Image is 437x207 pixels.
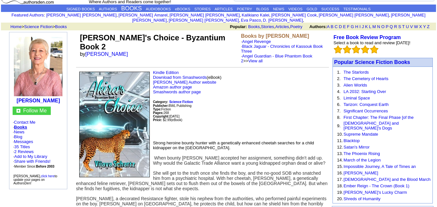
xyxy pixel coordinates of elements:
img: bigemptystars.png [334,45,342,54]
a: [PERSON_NAME] [PERSON_NAME] [169,18,239,23]
font: 8. [337,115,341,120]
a: S [398,24,401,29]
a: C [334,24,337,29]
a: March of the Legion [344,158,381,162]
a: Books [14,125,27,129]
a: News [14,129,25,134]
a: Popular Science Fiction Books [334,59,410,65]
a: U [406,24,409,29]
font: · [13,139,33,144]
a: TESTIMONIALS [343,7,370,11]
b: Before 2003 [36,165,54,168]
b: Science Fiction [169,100,193,104]
font: 19. [337,190,343,195]
a: Books [248,24,260,29]
a: Messages [14,139,33,144]
a: T [402,24,405,29]
font: 20. [337,196,343,201]
iframe: fb:like Facebook Social Plugin [153,129,315,135]
font: 4. [337,89,341,94]
font: 9. [337,123,341,128]
a: NEWS [273,7,284,11]
a: Featured Authors [12,13,44,17]
font: Strong heroine bounty hunter with a genetically enhanced cheetah searches for a child kidnapper o... [153,140,314,150]
a: Articles [275,24,289,29]
a: F [347,24,350,29]
a: VIDEOS [289,7,302,11]
a: Stories [261,24,274,29]
a: B [331,24,333,29]
a: [PERSON_NAME] Amarel [118,13,168,17]
a: Satan's Mirror [344,145,370,150]
a: Poetry [290,24,302,29]
a: [PERSON_NAME] Author website [153,80,216,85]
a: [PERSON_NAME] Cook [271,13,317,17]
a: L [369,24,371,29]
font: i [169,14,169,17]
img: bigemptystars.png [343,45,351,54]
font: $2.99 [163,118,171,122]
font: 14. [337,158,343,162]
a: [PERSON_NAME] [PERSON_NAME] [46,13,116,17]
a: [PERSON_NAME] [16,98,60,103]
a: The Phoenix Rising [344,151,380,156]
a: SUCCESS [321,7,339,11]
a: BOOKS [121,5,142,12]
a: Angel Revenge [242,39,271,44]
a: Significant Occurrences [344,109,388,113]
a: K [365,24,368,29]
font: · >> [241,54,312,63]
a: Ember Reign - The Crown (Book 1) [344,183,410,188]
img: 390.jpg [14,37,62,96]
font: 3. [337,83,341,88]
font: · · · [13,154,50,169]
b: Price: [153,118,162,122]
font: i [262,19,263,22]
font: i [241,14,242,17]
a: Science Fiction [24,24,53,29]
a: click here [41,174,54,178]
a: [PERSON_NAME] [PERSON_NAME] [169,13,240,17]
a: Blog [14,134,22,139]
a: Kalikiano Kalei [242,13,269,17]
a: GOLD [307,7,317,11]
font: 11. [337,138,343,143]
a: SIGNED BOOKS [66,7,95,11]
a: Impossible Journey, A Tale of Times an [344,164,416,169]
a: Eva Pasco [241,18,261,23]
a: LA 2032: Starting Over [344,89,386,94]
font: 15. [337,164,343,169]
font: · · [13,144,54,169]
a: A [327,24,330,29]
font: Member Since: [14,165,54,168]
a: Shreds of Humanity [344,196,380,201]
a: O [381,24,385,29]
a: Free Book Review Program [333,35,401,40]
a: E [343,24,346,29]
a: Share with Friends! [14,159,50,164]
font: i [318,14,319,17]
font: · [241,39,323,63]
a: R [394,24,397,29]
img: bigemptystars.png [352,45,360,54]
a: The Cemetery of Hearts [344,76,388,81]
font: · [241,44,323,63]
font: 6. [337,102,341,107]
a: D [339,24,342,29]
font: 5. [337,96,341,100]
font: 2. [337,76,341,81]
a: Tarizon: Conquest Earth [344,102,388,107]
font: : [12,13,45,17]
font: 16. [337,171,343,175]
font: Select a book to read and review [DATE]! [333,40,410,45]
b: Publisher: [153,104,169,108]
a: [PERSON_NAME] [PERSON_NAME] [132,13,426,23]
a: Home [10,24,22,29]
a: AUDIOBOOKS [146,7,171,11]
a: 2 Reviews [14,149,34,154]
a: AUTHORS [99,7,117,11]
font: Copyright: [153,115,169,118]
